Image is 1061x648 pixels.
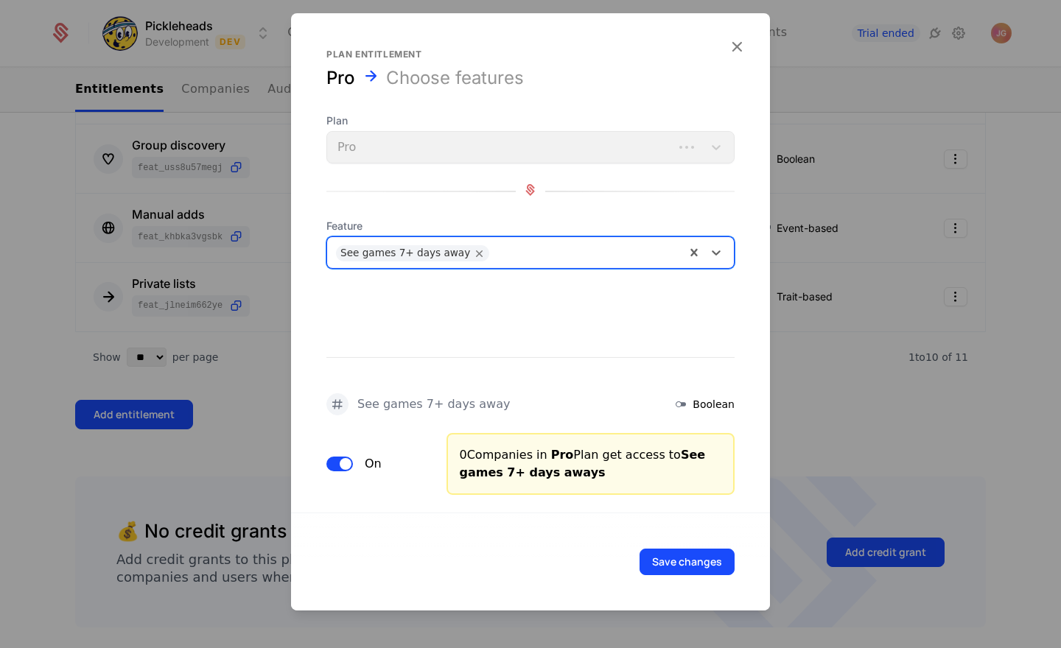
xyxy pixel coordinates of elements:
div: 0 Companies in Plan get access to [460,446,722,482]
div: Choose features [386,66,524,90]
span: Boolean [693,397,735,412]
div: Plan entitlement [326,49,735,60]
div: Pro [326,66,355,90]
div: Remove See games 7+ days away [470,245,489,261]
span: Plan [326,113,735,128]
span: Feature [326,219,735,233]
button: Save changes [640,549,735,575]
div: See games 7+ days away [340,245,470,261]
div: See games 7+ days away [357,398,510,410]
span: See games 7+ days aways [460,448,706,479]
label: On [365,455,382,473]
span: Pro [551,448,574,462]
